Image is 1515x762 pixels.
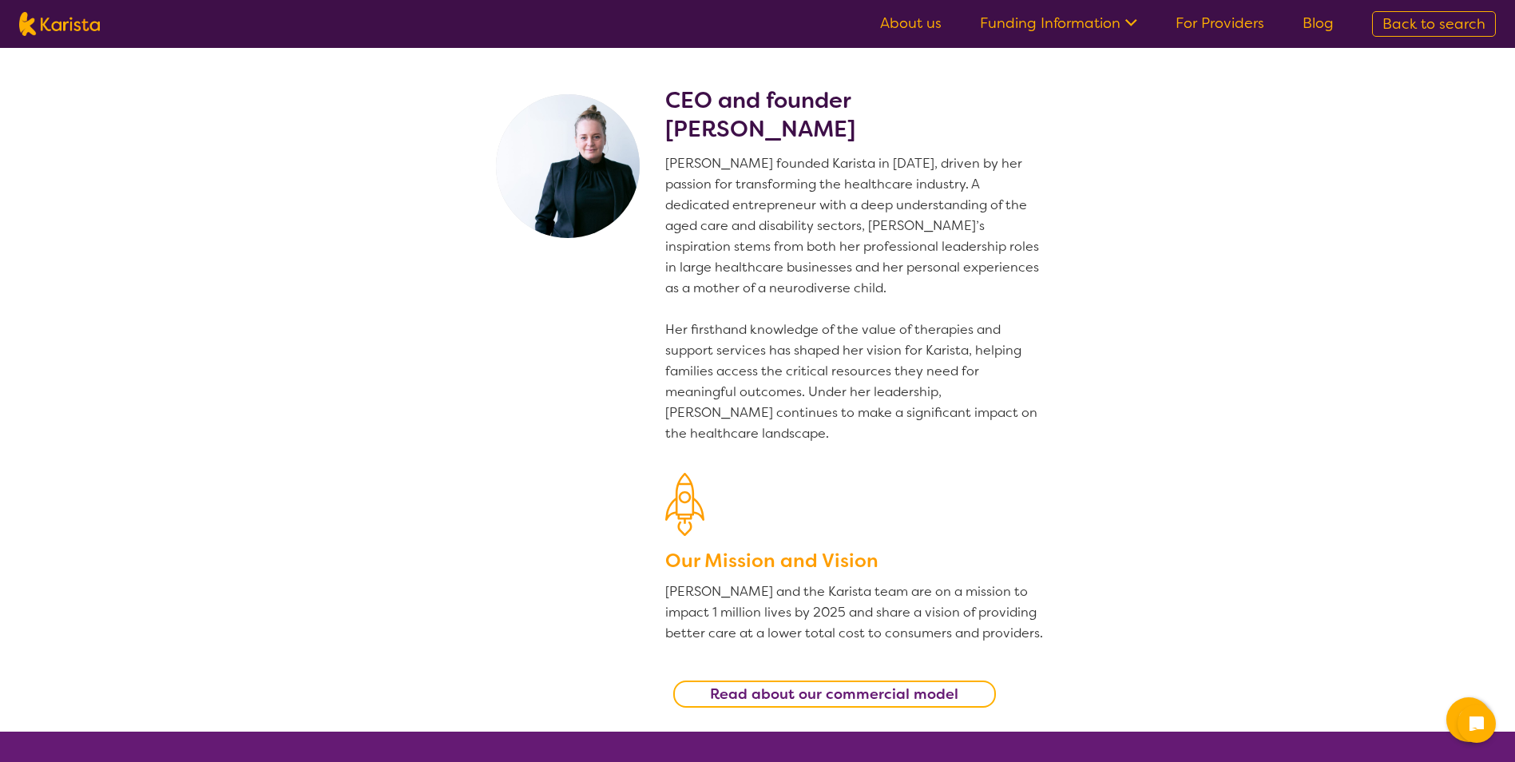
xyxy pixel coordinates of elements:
[665,546,1045,575] h3: Our Mission and Vision
[880,14,942,33] a: About us
[665,86,1045,144] h2: CEO and founder [PERSON_NAME]
[1446,697,1491,742] button: Channel Menu
[1382,14,1485,34] span: Back to search
[1176,14,1264,33] a: For Providers
[710,685,958,704] b: Read about our commercial model
[19,12,100,36] img: Karista logo
[665,473,704,536] img: Our Mission
[980,14,1137,33] a: Funding Information
[1372,11,1496,37] a: Back to search
[665,153,1045,444] p: [PERSON_NAME] founded Karista in [DATE], driven by her passion for transforming the healthcare in...
[1303,14,1334,33] a: Blog
[665,581,1045,644] p: [PERSON_NAME] and the Karista team are on a mission to impact 1 million lives by 2025 and share a...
